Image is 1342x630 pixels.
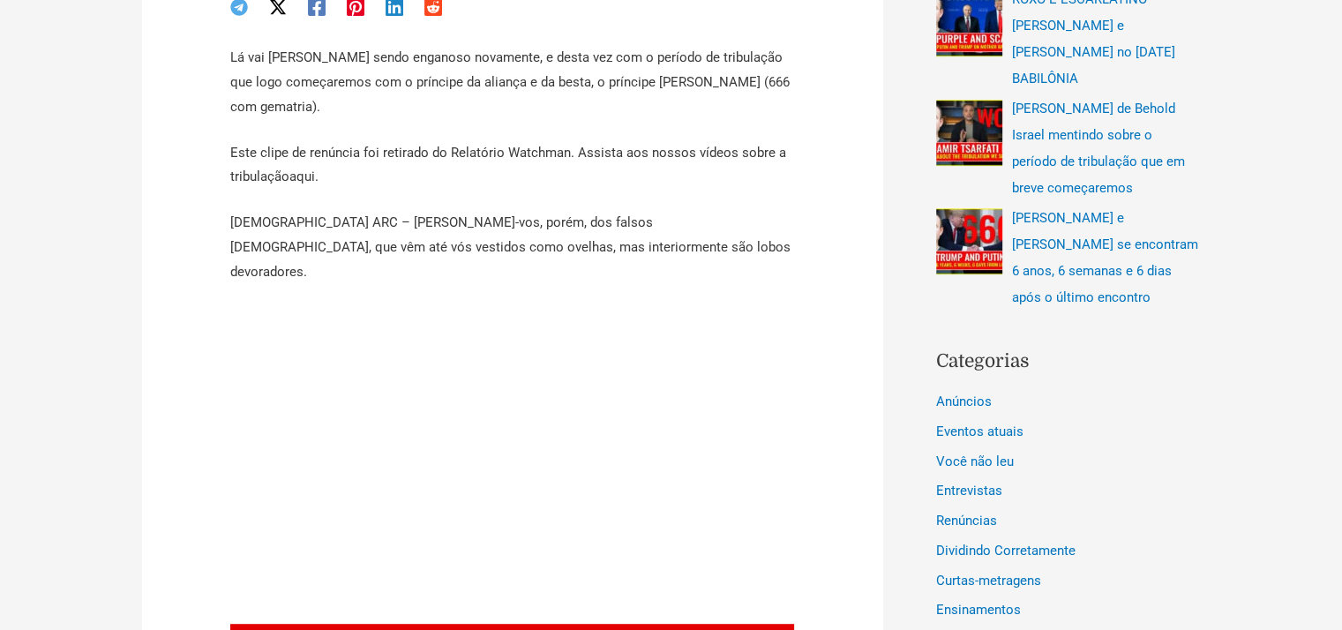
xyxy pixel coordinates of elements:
a: Curtas-metragens [936,573,1041,589]
font: [DEMOGRAPHIC_DATA] ARC – [PERSON_NAME]-vos, porém, dos falsos [DEMOGRAPHIC_DATA], que vêm até vós... [230,214,791,280]
a: Anúncios [936,394,992,409]
a: [PERSON_NAME] e [PERSON_NAME] se encontram 6 anos, 6 semanas e 6 dias após o último encontro [1012,210,1198,305]
a: Dividindo Corretamente [936,543,1076,559]
a: Você não leu [936,454,1014,469]
a: aqui [289,169,315,184]
a: Renúncias [936,513,997,529]
font: Este clipe de renúncia foi retirado do Relatório Watchman. Assista aos nossos vídeos sobre a trib... [230,145,786,185]
a: Entrevistas [936,483,1002,499]
font: Categorias [936,350,1030,371]
font: Lá vai [PERSON_NAME] sendo enganoso novamente, e desta vez com o período de tribulação que logo c... [230,49,790,115]
a: Ensinamentos [936,602,1021,618]
font: . [315,169,319,184]
a: [PERSON_NAME] de Behold Israel mentindo sobre o período de tribulação que em breve começaremos [1012,101,1185,196]
iframe: AMIR [230,306,795,624]
a: Eventos atuais [936,424,1023,439]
